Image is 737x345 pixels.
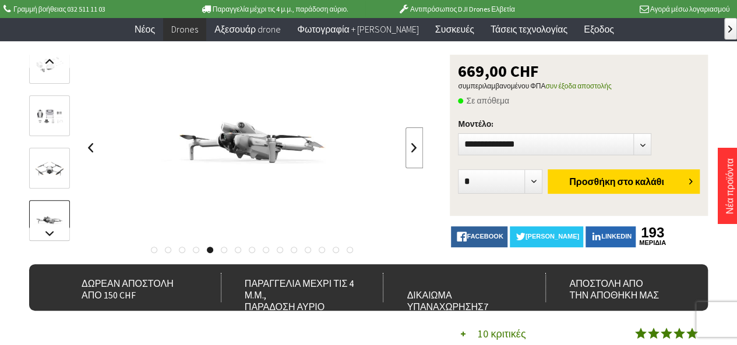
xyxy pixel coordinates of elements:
[410,5,515,13] font: Αντιπρόσωπος DJI Drones Ελβετία
[82,289,136,301] font: από 150 CHF
[289,17,427,41] a: Φωτογραφία + Βίντεο
[728,26,732,33] font: 
[638,226,667,239] a: 193
[13,5,106,13] font: Γραμμή βοήθειας 032 511 11 03
[213,5,348,13] font: Παραγγελία μέχρι τις 4 μ.μ., παράδοση αύριο.
[545,81,611,90] a: συν έξοδα αποστολής
[135,23,155,35] font: Νέος
[650,5,730,13] font: Αγορά μέσω λογαριασμού
[482,17,576,41] a: Τάσεις τεχνολογίας
[601,233,632,240] font: LinkedIn
[458,119,493,129] font: Μοντέλο:
[526,233,579,240] font: [PERSON_NAME]
[126,17,163,41] a: Νέος
[435,23,474,35] font: Συσκευές
[569,278,643,289] font: Αποστολή από
[466,95,509,106] font: Σε απόθεμα
[458,81,545,90] font: συμπεριλαμβανομένου ΦΠΑ
[171,23,198,35] font: Drones
[407,301,488,324] font: 7 ημερών
[297,23,419,35] font: Φωτογραφία + [PERSON_NAME]
[407,289,483,312] font: Δικαίωμα υπαναχώρησης
[584,23,614,35] font: Εξοδος
[724,158,735,214] a: Νέα προϊόντα
[548,169,700,194] button: Προσθήκη στο καλάθι
[586,226,636,247] a: LinkedIn
[635,176,664,187] font: καλάθι
[569,289,659,301] font: την αποθήκη μας
[467,233,503,240] font: Facebook
[214,23,281,35] font: Αξεσουάρ drone
[569,176,633,187] font: Προσθήκη στο
[163,17,206,41] a: Drones
[206,17,289,41] a: Αξεσουάρ drone
[478,327,526,340] font: 10 κριτικές
[451,226,507,247] a: Facebook
[458,61,538,81] font: 669,00 CHF
[427,17,482,41] a: Συσκευές
[245,301,325,312] font: παράδοση αύριο
[638,239,667,247] a: μερίδια
[491,23,567,35] font: Τάσεις τεχνολογίας
[576,17,622,41] a: Εξοδος
[245,278,354,301] font: Παραγγελία μέχρι τις 4 μ.μ.,
[641,225,664,240] font: 193
[82,278,174,289] font: Δωρεάν αποστολή
[510,226,583,247] a: [PERSON_NAME]
[639,239,666,246] font: μερίδια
